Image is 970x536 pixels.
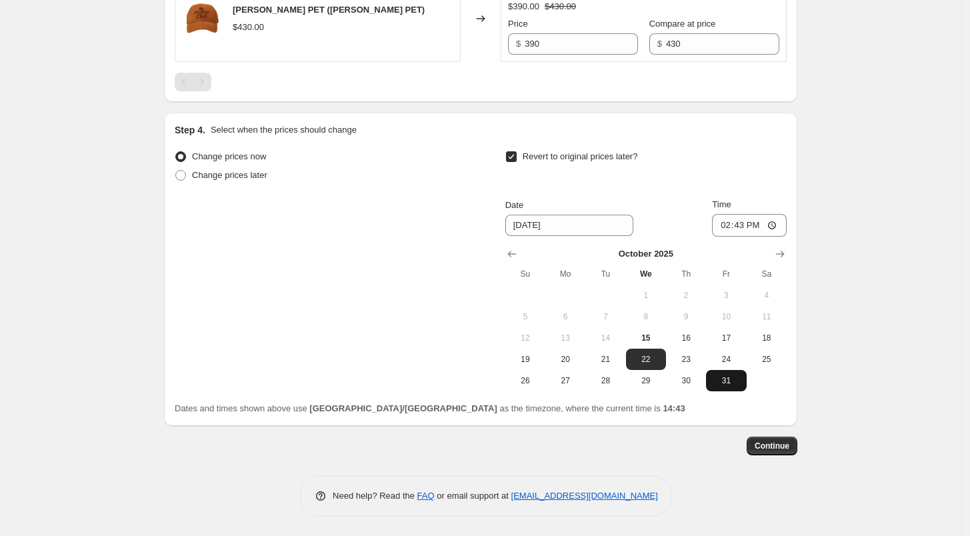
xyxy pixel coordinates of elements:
[585,349,625,370] button: Tuesday October 21 2025
[591,269,620,279] span: Tu
[585,263,625,285] th: Tuesday
[585,327,625,349] button: Tuesday October 14 2025
[551,354,580,365] span: 20
[233,5,425,15] span: [PERSON_NAME] PET ([PERSON_NAME] PET)
[503,245,521,263] button: Show previous month, September 2025
[666,327,706,349] button: Thursday October 16 2025
[752,333,781,343] span: 18
[747,437,797,455] button: Continue
[631,333,661,343] span: 15
[706,263,746,285] th: Friday
[747,306,787,327] button: Saturday October 11 2025
[671,333,701,343] span: 16
[211,123,357,137] p: Select when the prices should change
[631,290,661,301] span: 1
[711,311,741,322] span: 10
[626,327,666,349] button: Today Wednesday October 15 2025
[657,39,662,49] span: $
[711,290,741,301] span: 3
[747,349,787,370] button: Saturday October 25 2025
[752,311,781,322] span: 11
[631,375,661,386] span: 29
[706,327,746,349] button: Friday October 17 2025
[663,403,685,413] b: 14:43
[626,306,666,327] button: Wednesday October 8 2025
[747,285,787,306] button: Saturday October 4 2025
[333,491,417,501] span: Need help? Read the
[771,245,789,263] button: Show next month, November 2025
[175,403,685,413] span: Dates and times shown above use as the timezone, where the current time is
[505,370,545,391] button: Sunday October 26 2025
[711,354,741,365] span: 24
[192,151,266,161] span: Change prices now
[508,19,528,29] span: Price
[755,441,789,451] span: Continue
[671,375,701,386] span: 30
[585,370,625,391] button: Tuesday October 28 2025
[626,370,666,391] button: Wednesday October 29 2025
[551,269,580,279] span: Mo
[591,375,620,386] span: 28
[752,290,781,301] span: 4
[505,327,545,349] button: Sunday October 12 2025
[175,73,211,91] nav: Pagination
[545,349,585,370] button: Monday October 20 2025
[505,215,633,236] input: 10/15/2025
[666,349,706,370] button: Thursday October 23 2025
[585,306,625,327] button: Tuesday October 7 2025
[545,370,585,391] button: Monday October 27 2025
[505,263,545,285] th: Sunday
[511,375,540,386] span: 26
[545,327,585,349] button: Monday October 13 2025
[626,263,666,285] th: Wednesday
[551,311,580,322] span: 6
[505,200,523,210] span: Date
[712,199,731,209] span: Time
[671,354,701,365] span: 23
[706,285,746,306] button: Friday October 3 2025
[671,311,701,322] span: 9
[747,263,787,285] th: Saturday
[711,375,741,386] span: 31
[523,151,638,161] span: Revert to original prices later?
[706,306,746,327] button: Friday October 10 2025
[545,306,585,327] button: Monday October 6 2025
[591,311,620,322] span: 7
[511,491,658,501] a: [EMAIL_ADDRESS][DOMAIN_NAME]
[649,19,716,29] span: Compare at price
[626,349,666,370] button: Wednesday October 22 2025
[551,333,580,343] span: 13
[511,354,540,365] span: 19
[505,349,545,370] button: Sunday October 19 2025
[706,349,746,370] button: Friday October 24 2025
[516,39,521,49] span: $
[626,285,666,306] button: Wednesday October 1 2025
[666,306,706,327] button: Thursday October 9 2025
[711,269,741,279] span: Fr
[591,333,620,343] span: 14
[752,354,781,365] span: 25
[631,269,661,279] span: We
[192,170,267,180] span: Change prices later
[631,311,661,322] span: 8
[175,123,205,137] h2: Step 4.
[747,327,787,349] button: Saturday October 18 2025
[671,269,701,279] span: Th
[309,403,497,413] b: [GEOGRAPHIC_DATA]/[GEOGRAPHIC_DATA]
[435,491,511,501] span: or email support at
[551,375,580,386] span: 27
[511,311,540,322] span: 5
[666,370,706,391] button: Thursday October 30 2025
[511,333,540,343] span: 12
[706,370,746,391] button: Friday October 31 2025
[712,214,787,237] input: 12:00
[505,306,545,327] button: Sunday October 5 2025
[666,285,706,306] button: Thursday October 2 2025
[591,354,620,365] span: 21
[417,491,435,501] a: FAQ
[233,21,264,34] div: $430.00
[711,333,741,343] span: 17
[752,269,781,279] span: Sa
[631,354,661,365] span: 22
[671,290,701,301] span: 2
